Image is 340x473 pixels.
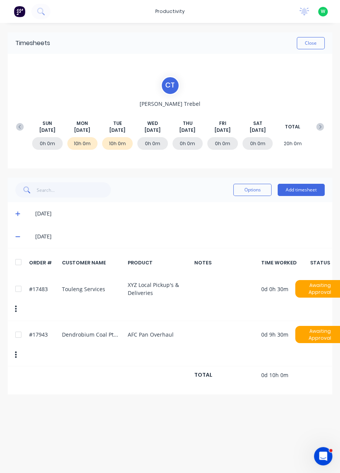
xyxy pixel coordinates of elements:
[137,137,168,150] div: 0h 0m
[277,137,308,150] div: 20h 0m
[102,137,133,150] div: 10h 0m
[74,127,90,134] span: [DATE]
[39,127,55,134] span: [DATE]
[253,120,262,127] span: SAT
[32,137,63,150] div: 0h 0m
[67,137,98,150] div: 10h 0m
[321,8,325,15] span: W
[207,137,238,150] div: 0h 0m
[215,127,231,134] span: [DATE]
[233,184,272,196] button: Options
[128,259,190,266] div: PRODUCT
[219,120,226,127] span: FRI
[113,120,122,127] span: TUE
[194,259,257,266] div: NOTES
[250,127,266,134] span: [DATE]
[183,120,192,127] span: THU
[285,123,300,130] span: TOTAL
[278,184,325,196] button: Add timesheet
[242,137,273,150] div: 0h 0m
[314,447,332,465] iframe: Intercom live chat
[151,6,189,17] div: productivity
[172,137,203,150] div: 0h 0m
[297,37,325,49] button: Close
[161,76,180,95] div: C T
[179,127,195,134] span: [DATE]
[15,39,50,48] div: Timesheets
[62,259,123,266] div: CUSTOMER NAME
[147,120,158,127] span: WED
[140,100,200,108] span: [PERSON_NAME] Trebel
[315,259,325,266] div: STATUS
[109,127,125,134] span: [DATE]
[35,209,325,218] div: [DATE]
[37,182,111,198] input: Search...
[76,120,88,127] span: MON
[35,232,325,241] div: [DATE]
[14,6,25,17] img: Factory
[42,120,52,127] span: SUN
[261,259,311,266] div: TIME WORKED
[145,127,161,134] span: [DATE]
[29,259,58,266] div: ORDER #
